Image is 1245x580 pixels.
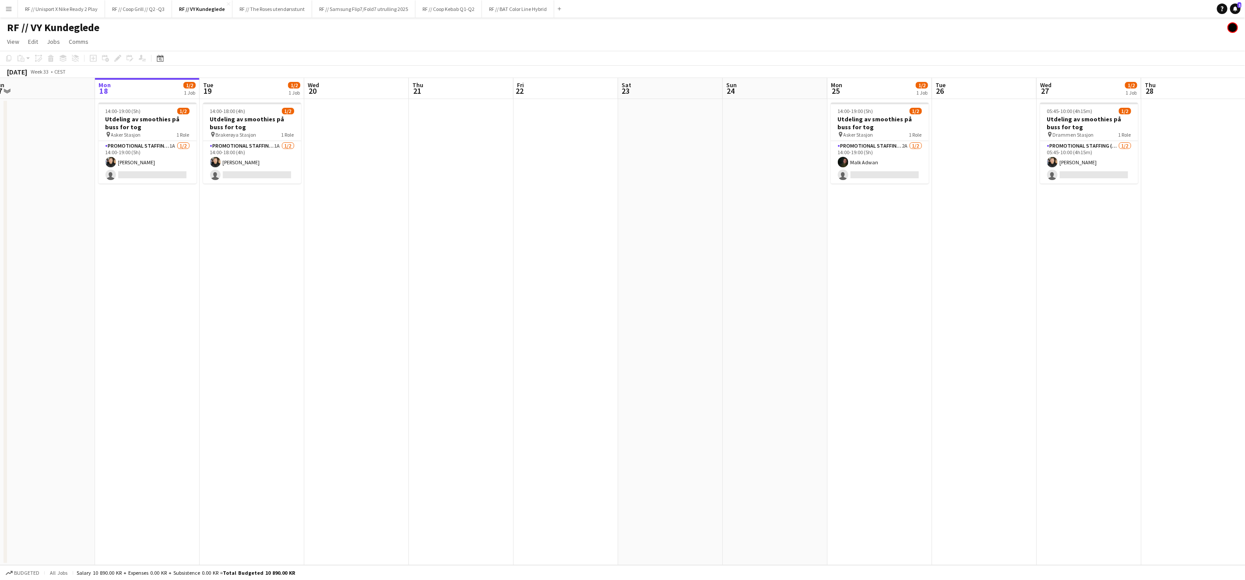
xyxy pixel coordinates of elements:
button: RF // The Roses utendørsstunt [232,0,312,18]
button: Budgeted [4,568,41,578]
span: Comms [69,38,88,46]
a: Comms [65,36,92,47]
button: RF // Coop Grill // Q2 -Q3 [105,0,172,18]
span: Budgeted [14,570,39,576]
a: 1 [1230,4,1241,14]
h1: RF // VY Kundeglede [7,21,99,34]
a: Edit [25,36,42,47]
span: Total Budgeted 10 890.00 KR [223,569,295,576]
span: View [7,38,19,46]
div: [DATE] [7,67,27,76]
span: 1 [1238,2,1241,8]
app-user-avatar: Hin Shing Cheung [1227,22,1238,33]
a: View [4,36,23,47]
span: All jobs [48,569,69,576]
span: Edit [28,38,38,46]
div: Salary 10 890.00 KR + Expenses 0.00 KR + Subsistence 0.00 KR = [77,569,295,576]
button: RF // VY Kundeglede [172,0,232,18]
span: Week 33 [29,68,51,75]
button: RF // Samsung Flip7/Fold7 utrulling 2025 [312,0,415,18]
a: Jobs [43,36,63,47]
button: RF // Unisport X Nike Ready 2 Play [18,0,105,18]
div: CEST [54,68,66,75]
button: RF // BAT Color Line Hybrid [482,0,554,18]
span: Jobs [47,38,60,46]
button: RF // Coop Kebab Q1-Q2 [415,0,482,18]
